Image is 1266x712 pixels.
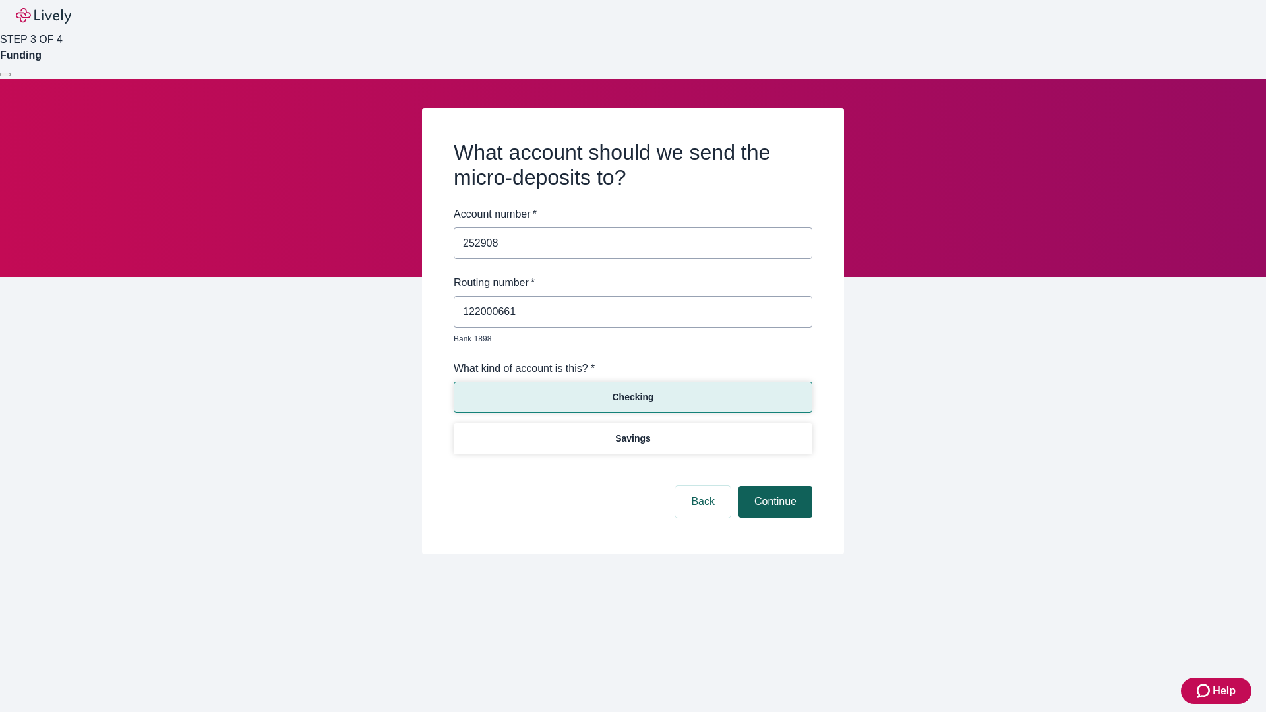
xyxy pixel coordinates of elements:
img: Lively [16,8,71,24]
svg: Zendesk support icon [1197,683,1213,699]
button: Checking [454,382,812,413]
p: Bank 1898 [454,333,803,345]
span: Help [1213,683,1236,699]
label: What kind of account is this? * [454,361,595,376]
button: Savings [454,423,812,454]
button: Continue [738,486,812,518]
p: Checking [612,390,653,404]
button: Back [675,486,731,518]
label: Routing number [454,275,535,291]
button: Zendesk support iconHelp [1181,678,1251,704]
label: Account number [454,206,537,222]
h2: What account should we send the micro-deposits to? [454,140,812,191]
p: Savings [615,432,651,446]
